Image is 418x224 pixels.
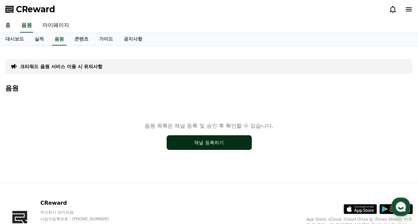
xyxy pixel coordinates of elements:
[16,4,55,15] span: CReward
[21,179,25,184] span: 홈
[5,4,55,15] a: CReward
[37,19,74,33] a: 마이페이지
[167,135,252,150] button: 채널 등록하기
[44,169,86,185] a: 대화
[5,84,413,92] h4: 음원
[20,63,102,70] a: 크리워드 음원 서비스 이용 시 유의사항
[29,33,49,46] a: 실적
[61,179,69,184] span: 대화
[103,179,111,184] span: 설정
[69,33,94,46] a: 콘텐츠
[40,210,121,215] p: 주식회사 와이피랩
[145,122,273,130] p: 음원 목록은 채널 등록 및 승인 후 확인할 수 있습니다.
[86,169,128,185] a: 설정
[40,199,121,207] p: CReward
[2,169,44,185] a: 홈
[20,19,33,33] a: 음원
[40,216,121,222] p: 사업자등록번호 : [PHONE_NUMBER]
[94,33,118,46] a: 가이드
[52,33,67,46] a: 음원
[118,33,148,46] a: 공지사항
